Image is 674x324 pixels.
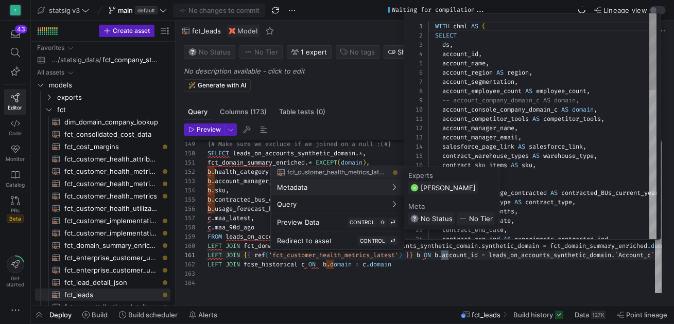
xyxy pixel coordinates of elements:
[277,237,332,245] span: Redirect to asset
[360,238,385,244] span: CONTROL
[390,238,395,244] span: ⏎
[277,183,307,191] span: Metadata
[380,219,385,225] span: ⇧
[350,219,375,225] span: CONTROL
[287,169,387,176] span: fct_customer_health_metrics_latest
[390,219,395,225] span: ⏎
[277,218,319,226] span: Preview Data
[277,200,297,208] span: Query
